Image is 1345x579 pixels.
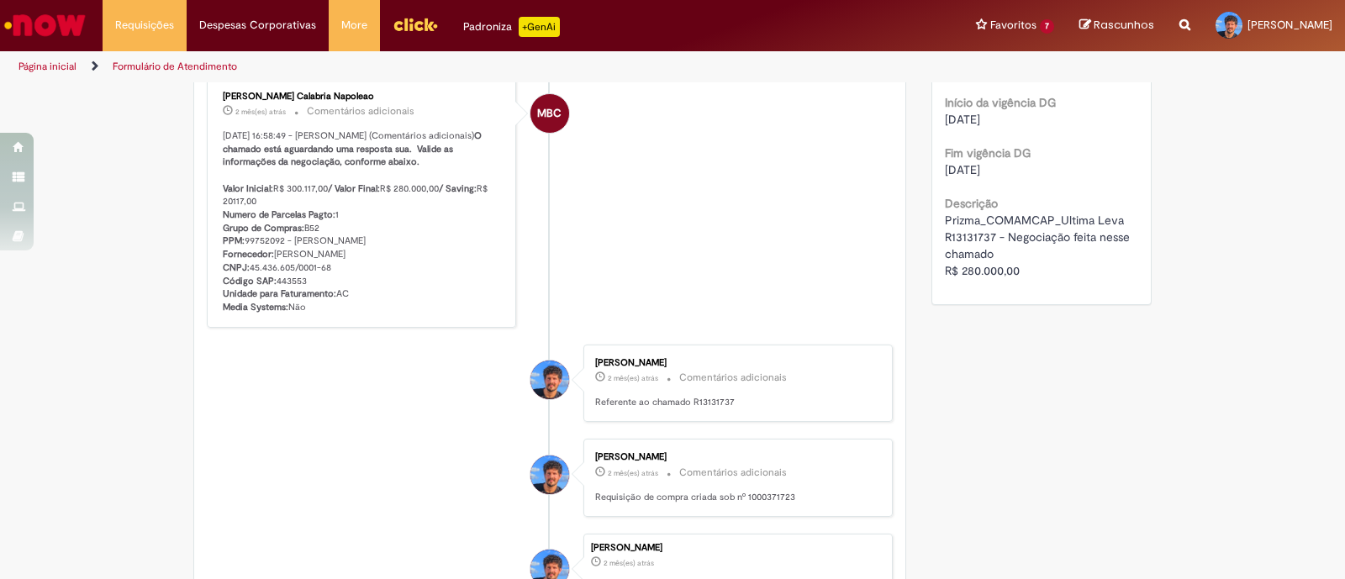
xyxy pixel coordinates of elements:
[223,129,484,195] b: O chamado está aguardando uma resposta sua. Valide as informações da negociação, conforme abaixo....
[235,107,286,117] span: 2 mês(es) atrás
[223,248,274,261] b: Fornecedor:
[595,358,875,368] div: [PERSON_NAME]
[1094,17,1154,33] span: Rascunhos
[18,60,76,73] a: Página inicial
[223,234,245,247] b: PPM:
[463,17,560,37] div: Padroniza
[608,373,658,383] span: 2 mês(es) atrás
[537,93,562,134] span: MBC
[2,8,88,42] img: ServiceNow
[223,129,503,314] p: [DATE] 16:58:49 - [PERSON_NAME] (Comentários adicionais) R$ 300.117,00 R$ 280.000,00 R$ 20117,00 ...
[199,17,316,34] span: Despesas Corporativas
[439,182,477,195] b: / Saving:
[13,51,884,82] ul: Trilhas de página
[393,12,438,37] img: click_logo_yellow_360x200.png
[945,112,980,127] span: [DATE]
[1040,19,1054,34] span: 7
[223,222,304,234] b: Grupo de Compras:
[223,287,336,300] b: Unidade para Faturamento:
[223,261,250,274] b: CNPJ:
[604,558,654,568] time: 09/07/2025 11:38:33
[1079,18,1154,34] a: Rascunhos
[223,92,503,102] div: [PERSON_NAME] Calabria Napoleao
[595,491,875,504] p: Requisição de compra criada sob nº 1000371723
[679,466,787,480] small: Comentários adicionais
[223,208,335,221] b: Numero de Parcelas Pagto:
[945,95,1056,110] b: Início da vigência DG
[530,94,569,133] div: Mariana Bracher Calabria Napoleao
[307,104,414,118] small: Comentários adicionais
[945,196,998,211] b: Descrição
[328,182,380,195] b: / Valor Final:
[223,301,288,313] b: Media Systems:
[945,145,1031,161] b: Fim vigência DG
[608,468,658,478] span: 2 mês(es) atrás
[945,162,980,177] span: [DATE]
[608,468,658,478] time: 10/07/2025 14:44:35
[530,455,569,494] div: Jose Mauro Mendes Da Fonseca Junior
[113,60,237,73] a: Formulário de Atendimento
[341,17,367,34] span: More
[604,558,654,568] span: 2 mês(es) atrás
[945,213,1133,278] span: Prizma_COMAMCAP_Ultima Leva R13131737 - Negociação feita nesse chamado R$ 280.000,00
[591,543,883,553] div: [PERSON_NAME]
[235,107,286,117] time: 10/07/2025 16:58:49
[679,371,787,385] small: Comentários adicionais
[608,373,658,383] time: 10/07/2025 14:45:27
[595,452,875,462] div: [PERSON_NAME]
[223,275,277,287] b: Código SAP:
[1247,18,1332,32] span: [PERSON_NAME]
[519,17,560,37] p: +GenAi
[530,361,569,399] div: Jose Mauro Mendes Da Fonseca Junior
[595,396,875,409] p: Referente ao chamado R13131737
[115,17,174,34] span: Requisições
[990,17,1036,34] span: Favoritos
